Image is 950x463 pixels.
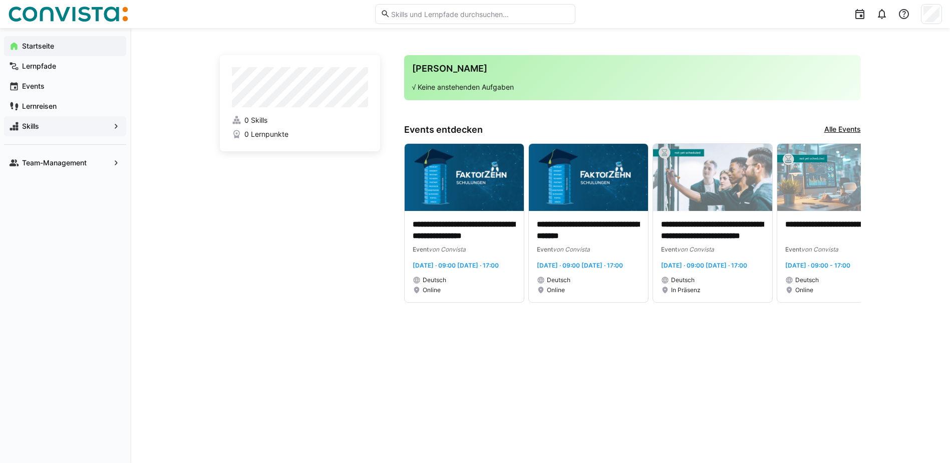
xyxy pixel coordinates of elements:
a: Alle Events [824,124,861,135]
span: [DATE] · 09:00 [DATE] · 17:00 [413,262,499,269]
span: [DATE] · 09:00 [DATE] · 17:00 [537,262,623,269]
span: von Convista [553,246,590,253]
img: image [529,144,648,211]
span: Event [413,246,429,253]
p: √ Keine anstehenden Aufgaben [412,82,853,92]
span: Event [537,246,553,253]
span: Event [661,246,677,253]
img: image [653,144,772,211]
span: von Convista [801,246,838,253]
img: image [405,144,524,211]
span: Event [785,246,801,253]
span: Deutsch [547,276,570,284]
span: Online [423,286,441,294]
img: image [777,144,896,211]
span: Deutsch [671,276,695,284]
span: von Convista [429,246,466,253]
span: von Convista [677,246,714,253]
h3: [PERSON_NAME] [412,63,853,74]
span: [DATE] · 09:00 - 17:00 [785,262,850,269]
a: 0 Skills [232,115,368,125]
span: 0 Skills [244,115,267,125]
span: Deutsch [423,276,446,284]
span: Deutsch [795,276,819,284]
span: [DATE] · 09:00 [DATE] · 17:00 [661,262,747,269]
span: Online [795,286,813,294]
span: In Präsenz [671,286,701,294]
input: Skills und Lernpfade durchsuchen… [390,10,569,19]
span: 0 Lernpunkte [244,129,288,139]
span: Online [547,286,565,294]
h3: Events entdecken [404,124,483,135]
